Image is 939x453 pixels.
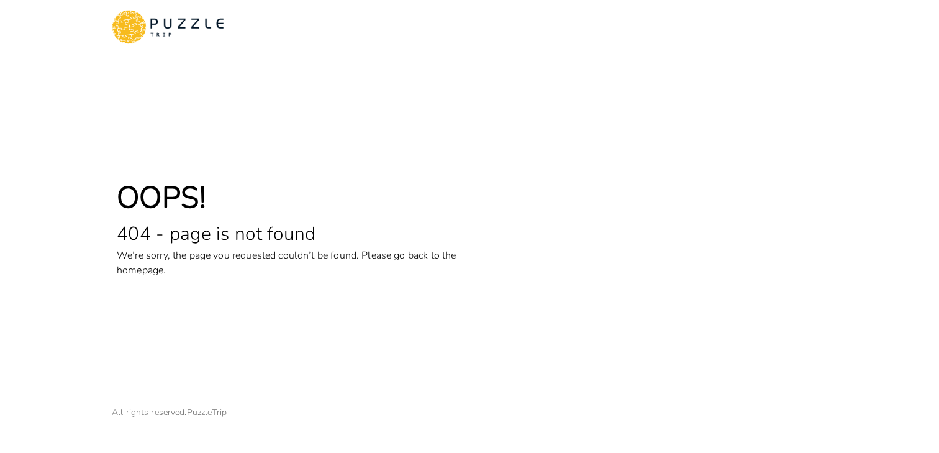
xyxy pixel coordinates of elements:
[112,406,827,419] p: All rights reserved.PuzzleTrip
[117,175,462,220] p: OOPS!
[537,62,822,388] img: PuzzleTrip
[117,248,462,278] p: We’re sorry, the page you requested couldn’t be found. Please go back to the homepage.
[112,10,224,44] img: logo
[117,220,462,248] p: 404 - page is not found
